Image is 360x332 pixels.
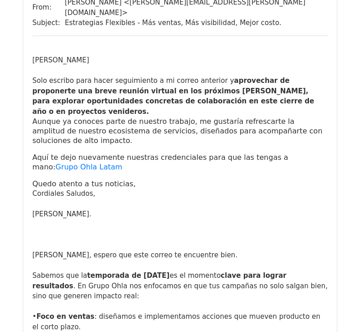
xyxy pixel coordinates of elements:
div: Widget de chat [314,288,360,332]
b: clave para lograr resultados [32,271,286,290]
p: Aunque ya conoces parte de nuestro trabajo, me gustaría refrescarte la amplitud de nuestro ecosis... [32,117,328,145]
div: , espero que este correo te encuentre bien. [32,250,328,271]
a: Grupo Ohla Latam [56,163,123,171]
div: [PERSON_NAME] [32,55,328,66]
b: Foco en ventas [36,312,94,321]
p: Quedo atento a tus noticias, [32,179,328,189]
span: [PERSON_NAME] [32,251,89,259]
div: Cordiales Saludos, [32,189,328,199]
b: aprovechar de proponerte una breve reunión virtual en los próximos [PERSON_NAME], para explorar o... [32,77,314,116]
div: Solo escribo para hacer seguimiento a mi correo anterior y [32,76,328,117]
div: [PERSON_NAME]. [32,209,328,220]
td: Subject: [32,18,65,28]
td: Estrategias Flexibles - Más ventas, Más visibilidad, Mejor costo. [65,18,328,28]
iframe: Chat Widget [314,288,360,332]
b: temporada de [DATE] [87,271,170,280]
p: Aquí te dejo nuevamente nuestras credenciales para que las tengas a mano: [32,153,328,172]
